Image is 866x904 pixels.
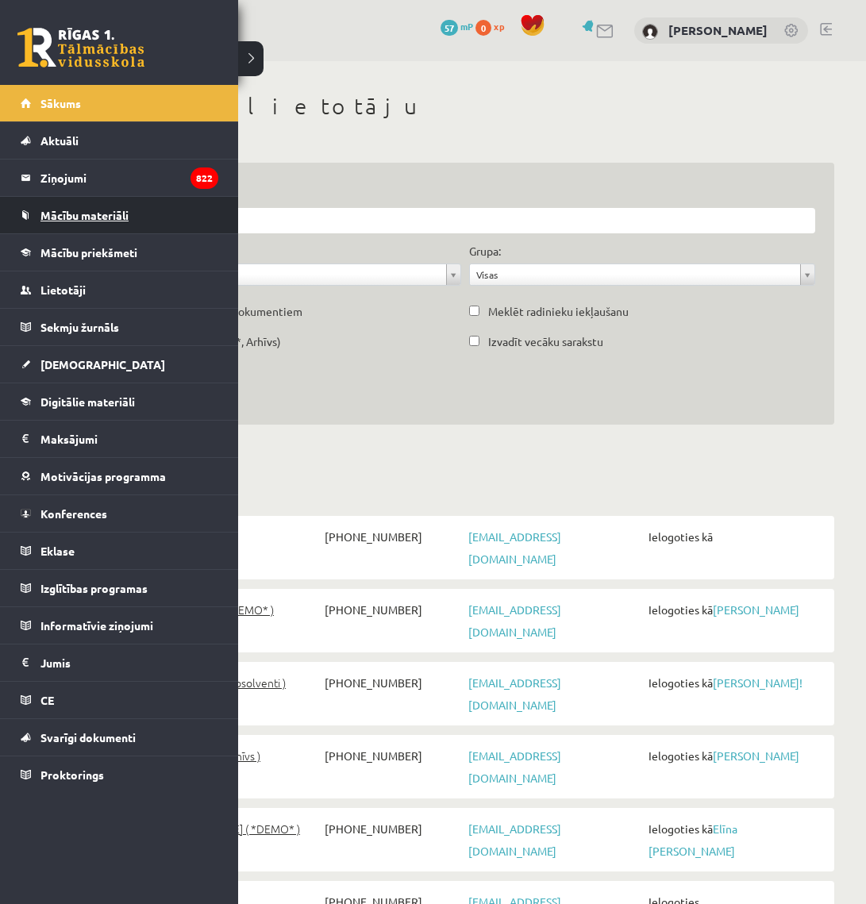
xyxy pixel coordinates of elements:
[115,264,460,285] a: Rādīt visas
[40,160,218,196] legend: Ziņojumi
[21,607,218,644] a: Informatīvie ziņojumi
[21,495,218,532] a: Konferences
[40,693,54,707] span: CE
[40,320,119,334] span: Sekmju žurnāls
[713,748,799,763] a: [PERSON_NAME]
[40,245,137,260] span: Mācību priekšmeti
[713,675,802,690] a: [PERSON_NAME]!
[321,817,464,840] span: [PHONE_NUMBER]
[441,20,458,36] span: 57
[645,817,825,862] span: Ielogoties kā
[21,383,218,420] a: Digitālie materiāli
[21,309,218,345] a: Sekmju žurnāls
[668,22,768,38] a: [PERSON_NAME]
[95,93,834,120] h1: Meklēt lietotāju
[488,333,603,350] label: Izvadīt vecāku sarakstu
[40,208,129,222] span: Mācību materiāli
[121,264,440,285] span: Rādīt visas
[321,598,464,621] span: [PHONE_NUMBER]
[21,533,218,569] a: Eklase
[17,28,144,67] a: Rīgas 1. Tālmācības vidusskola
[21,234,218,271] a: Mācību priekšmeti
[21,458,218,494] a: Motivācijas programma
[21,756,218,793] a: Proktorings
[40,96,81,110] span: Sākums
[713,602,799,617] a: [PERSON_NAME]
[40,581,148,595] span: Izglītības programas
[40,656,71,670] span: Jumis
[321,671,464,694] span: [PHONE_NUMBER]
[469,243,501,260] label: Grupa:
[468,675,561,712] a: [EMAIL_ADDRESS][DOMAIN_NAME]
[40,357,165,371] span: [DEMOGRAPHIC_DATA]
[468,748,561,785] a: [EMAIL_ADDRESS][DOMAIN_NAME]
[40,421,218,457] legend: Maksājumi
[21,85,218,121] a: Sākums
[40,506,107,521] span: Konferences
[642,24,658,40] img: Olga Zemniece
[21,682,218,718] a: CE
[468,529,561,566] a: [EMAIL_ADDRESS][DOMAIN_NAME]
[21,570,218,606] a: Izglītības programas
[40,394,135,409] span: Digitālie materiāli
[441,20,473,33] a: 57 mP
[321,744,464,767] span: [PHONE_NUMBER]
[645,598,825,621] span: Ielogoties kā
[114,182,815,198] label: Atslēgvārds:
[645,525,825,548] span: Ielogoties kā
[460,20,473,33] span: mP
[40,544,75,558] span: Eklase
[475,20,512,33] a: 0 xp
[40,730,136,744] span: Svarīgi dokumenti
[21,644,218,681] a: Jumis
[645,744,825,767] span: Ielogoties kā
[488,303,629,320] label: Meklēt radinieku iekļaušanu
[21,197,218,233] a: Mācību materiāli
[21,160,218,196] a: Ziņojumi822
[649,821,737,858] a: Elīna [PERSON_NAME]
[21,271,218,308] a: Lietotāji
[40,469,166,483] span: Motivācijas programma
[40,767,104,782] span: Proktorings
[40,133,79,148] span: Aktuāli
[476,264,795,285] span: Visas
[21,719,218,756] a: Svarīgi dokumenti
[40,618,153,633] span: Informatīvie ziņojumi
[21,122,218,159] a: Aktuāli
[321,525,464,548] span: [PHONE_NUMBER]
[21,346,218,383] a: [DEMOGRAPHIC_DATA]
[468,821,561,858] a: [EMAIL_ADDRESS][DOMAIN_NAME]
[468,602,561,639] a: [EMAIL_ADDRESS][DOMAIN_NAME]
[470,264,815,285] a: Visas
[191,167,218,189] i: 822
[645,671,825,694] span: Ielogoties kā
[494,20,504,33] span: xp
[40,283,86,297] span: Lietotāji
[475,20,491,36] span: 0
[21,421,218,457] a: Maksājumi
